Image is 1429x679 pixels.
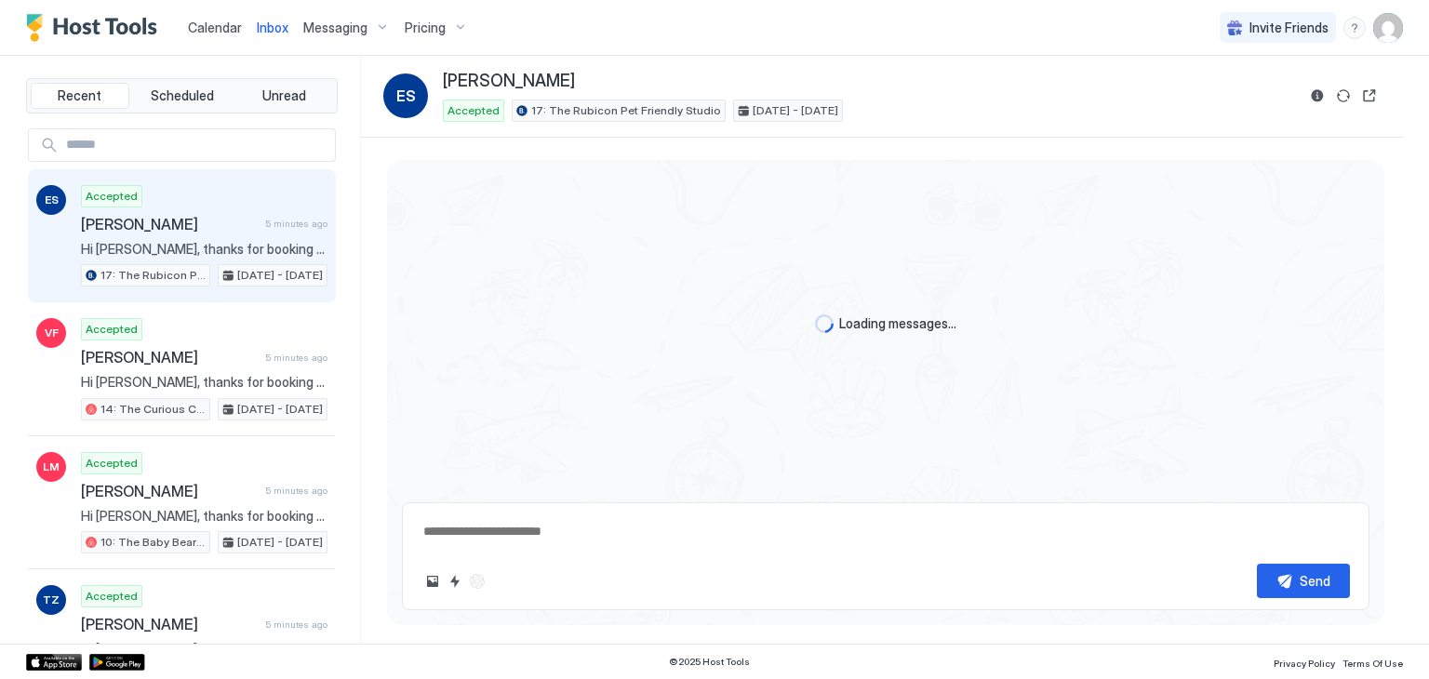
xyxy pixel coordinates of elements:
span: ES [396,85,416,107]
span: [PERSON_NAME] [443,71,575,92]
span: [PERSON_NAME] [81,615,258,633]
span: [DATE] - [DATE] [753,102,838,119]
a: Host Tools Logo [26,14,166,42]
span: Scheduled [151,87,214,104]
span: 5 minutes ago [265,218,327,230]
span: Messaging [303,20,367,36]
span: Hi [PERSON_NAME], thanks for booking your stay with us! Details of your Booking: 📍 [STREET_ADDRES... [81,641,327,658]
button: Sync reservation [1332,85,1355,107]
span: 5 minutes ago [265,352,327,364]
span: Accepted [86,321,138,338]
a: Inbox [257,18,288,37]
span: 5 minutes ago [265,619,327,631]
span: [DATE] - [DATE] [237,534,323,551]
span: 17: The Rubicon Pet Friendly Studio [100,267,206,284]
span: Calendar [188,20,242,35]
span: ES [45,192,59,208]
button: Upload image [421,570,444,592]
div: User profile [1373,13,1403,43]
span: Accepted [86,188,138,205]
div: Send [1300,571,1330,591]
span: Inbox [257,20,288,35]
div: loading [815,314,834,333]
a: Google Play Store [89,654,145,671]
a: Calendar [188,18,242,37]
button: Quick reply [444,570,466,592]
span: Loading messages... [839,315,956,332]
span: Hi [PERSON_NAME], thanks for booking your stay with us! Details of your Booking: 📍 [STREET_ADDRES... [81,508,327,525]
span: [DATE] - [DATE] [237,267,323,284]
a: Privacy Policy [1274,652,1335,672]
button: Open reservation [1358,85,1381,107]
span: Privacy Policy [1274,658,1335,669]
span: [DATE] - [DATE] [237,401,323,418]
span: 14: The Curious Cub Pet Friendly Studio [100,401,206,418]
button: Reservation information [1306,85,1329,107]
span: Hi [PERSON_NAME], thanks for booking your stay with us! Details of your Booking: 📍 [STREET_ADDRES... [81,241,327,258]
button: Unread [234,83,333,109]
span: Terms Of Use [1342,658,1403,669]
span: © 2025 Host Tools [669,656,750,668]
a: App Store [26,654,82,671]
span: Hi [PERSON_NAME], thanks for booking your stay with us! Details of your Booking: 📍 [STREET_ADDRES... [81,374,327,391]
span: VF [45,325,59,341]
span: LM [43,459,60,475]
span: [PERSON_NAME] [81,215,258,233]
div: menu [1343,17,1366,39]
span: 10: The Baby Bear Pet Friendly Studio [100,534,206,551]
span: TZ [43,592,60,608]
button: Scheduled [133,83,232,109]
span: 17: The Rubicon Pet Friendly Studio [531,102,721,119]
span: Invite Friends [1249,20,1329,36]
span: 5 minutes ago [265,485,327,497]
div: tab-group [26,78,338,113]
span: Accepted [86,588,138,605]
span: Unread [262,87,306,104]
span: Accepted [447,102,500,119]
span: Pricing [405,20,446,36]
input: Input Field [59,129,335,161]
span: Recent [58,87,101,104]
a: Terms Of Use [1342,652,1403,672]
span: [PERSON_NAME] [81,482,258,500]
button: Recent [31,83,129,109]
button: Send [1257,564,1350,598]
span: Accepted [86,455,138,472]
span: [PERSON_NAME] [81,348,258,366]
